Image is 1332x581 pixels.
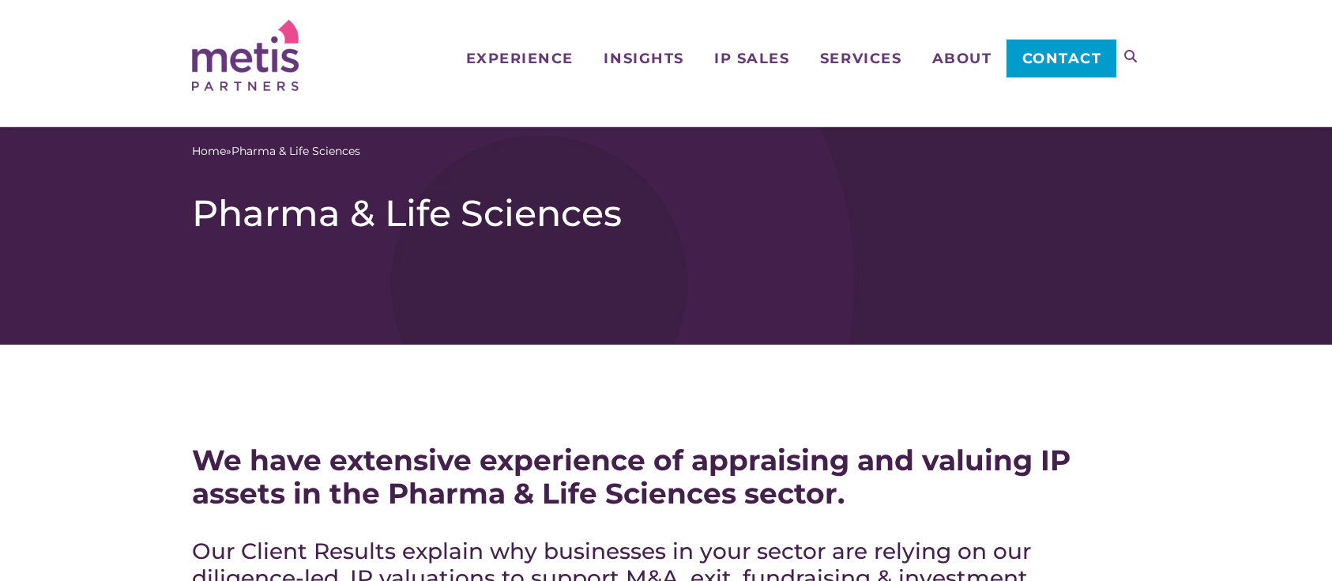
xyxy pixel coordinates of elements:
[192,20,299,91] img: Metis Partners
[820,51,901,66] span: Services
[932,51,992,66] span: About
[192,143,360,160] span: »
[1022,51,1102,66] span: Contact
[1007,40,1116,77] a: Contact
[466,51,574,66] span: Experience
[231,143,360,160] span: Pharma & Life Sciences
[714,51,789,66] span: IP Sales
[604,51,683,66] span: Insights
[192,143,226,160] a: Home
[192,191,1140,236] h1: Pharma & Life Sciences
[192,443,1070,511] strong: We have extensive experience of appraising and valuing IP assets in the Pharma & Life Sciences se...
